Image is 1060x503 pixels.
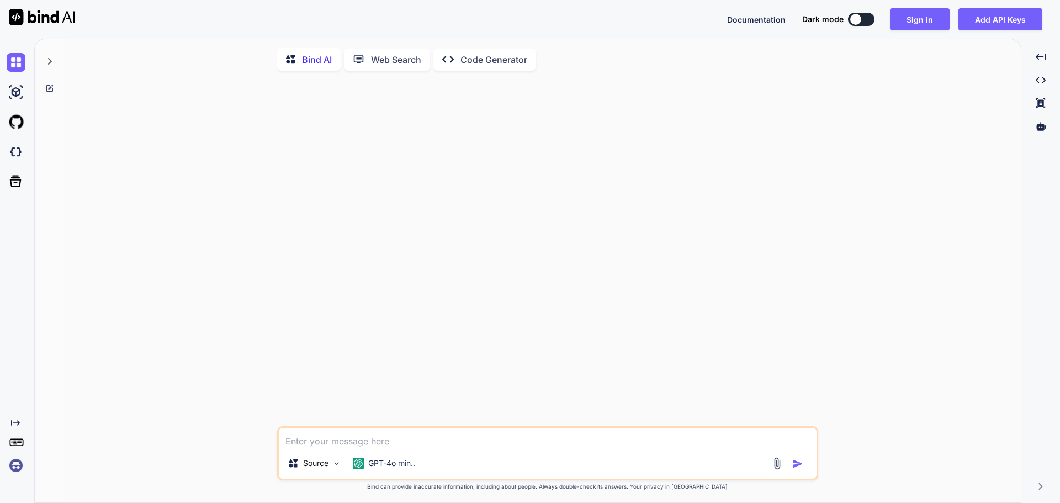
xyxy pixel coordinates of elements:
[9,9,75,25] img: Bind AI
[277,483,818,491] p: Bind can provide inaccurate information, including about people. Always double-check its answers....
[7,53,25,72] img: chat
[727,15,786,24] span: Documentation
[302,53,332,66] p: Bind AI
[890,8,950,30] button: Sign in
[958,8,1042,30] button: Add API Keys
[303,458,328,469] p: Source
[771,457,783,470] img: attachment
[368,458,415,469] p: GPT-4o min..
[7,113,25,131] img: githubLight
[727,14,786,25] button: Documentation
[332,459,341,468] img: Pick Models
[802,14,844,25] span: Dark mode
[371,53,421,66] p: Web Search
[353,458,364,469] img: GPT-4o mini
[7,142,25,161] img: darkCloudIdeIcon
[7,83,25,102] img: ai-studio
[792,458,803,469] img: icon
[7,456,25,475] img: signin
[460,53,527,66] p: Code Generator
